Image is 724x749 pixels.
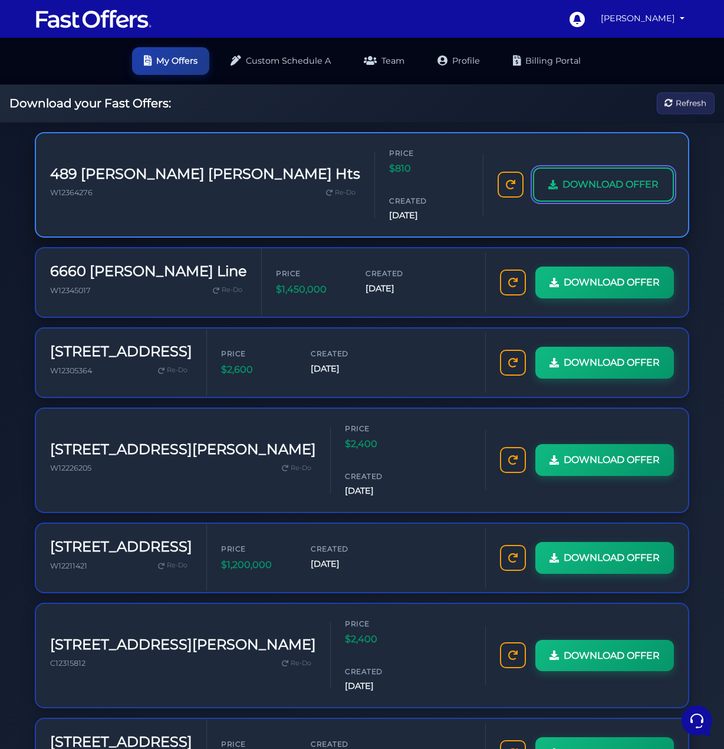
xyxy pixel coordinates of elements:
span: Price [221,348,292,359]
span: Price [276,268,347,279]
span: Created [366,268,436,279]
a: Billing Portal [501,47,593,75]
iframe: Customerly Messenger Launcher [679,703,715,738]
a: DOWNLOAD OFFER [535,542,674,574]
p: Home [35,395,55,406]
h3: [STREET_ADDRESS][PERSON_NAME] [50,636,316,653]
span: Refresh [676,97,706,110]
a: DOWNLOAD OFFER [535,267,674,298]
span: Price [389,147,460,159]
span: Price [345,423,416,434]
a: [PERSON_NAME] [596,7,689,30]
a: Re-Do [153,363,192,378]
span: DOWNLOAD OFFER [564,648,660,663]
span: Start a Conversation [85,125,165,134]
h3: [STREET_ADDRESS][PERSON_NAME] [50,441,316,458]
span: Created [345,666,416,677]
span: Re-Do [222,285,242,295]
span: W12226205 [50,464,91,472]
h3: 6660 [PERSON_NAME] Line [50,263,247,280]
span: Re-Do [291,463,311,474]
a: Re-Do [208,282,247,298]
a: Re-Do [321,185,360,201]
a: DOWNLOAD OFFER [533,167,674,202]
span: [DATE] [311,362,381,376]
a: DOWNLOAD OFFER [535,444,674,476]
span: $810 [389,161,460,176]
a: Profile [426,47,492,75]
p: Messages [101,395,135,406]
span: DOWNLOAD OFFER [564,550,660,566]
span: [DATE] [311,557,381,571]
button: Start a Conversation [19,118,217,142]
span: Your Conversations [19,66,96,75]
a: Re-Do [277,461,316,476]
span: C12315812 [50,659,85,668]
span: W12345017 [50,286,91,295]
span: DOWNLOAD OFFER [564,275,660,290]
button: Help [154,379,226,406]
span: W12364276 [50,188,93,197]
h3: [STREET_ADDRESS] [50,343,192,360]
a: Re-Do [277,656,316,671]
a: DOWNLOAD OFFER [535,640,674,672]
span: W12305364 [50,366,92,375]
button: Home [9,379,82,406]
span: Price [345,618,416,629]
span: $1,450,000 [276,282,347,297]
button: Messages [82,379,154,406]
button: Refresh [657,93,715,114]
span: Find an Answer [19,165,80,175]
span: W12211421 [50,561,87,570]
span: Re-Do [167,365,187,376]
span: $1,200,000 [221,557,292,573]
a: Open Help Center [147,165,217,175]
img: dark [38,85,61,109]
a: My Offers [132,47,209,75]
span: $2,600 [221,362,292,377]
a: Re-Do [153,558,192,573]
span: Re-Do [291,658,311,669]
p: Help [183,395,198,406]
span: Created [389,195,460,206]
span: DOWNLOAD OFFER [564,452,660,468]
span: [DATE] [345,484,416,498]
span: $2,400 [345,632,416,647]
h2: Download your Fast Offers: [9,96,171,110]
span: DOWNLOAD OFFER [562,177,659,192]
a: See all [190,66,217,75]
h2: Hello [PERSON_NAME] 👋 [9,9,198,47]
a: Team [352,47,416,75]
a: DOWNLOAD OFFER [535,347,674,379]
h3: [STREET_ADDRESS] [50,538,192,556]
span: Created [345,471,416,482]
span: DOWNLOAD OFFER [564,355,660,370]
span: [DATE] [345,679,416,693]
span: [DATE] [366,282,436,295]
a: Custom Schedule A [219,47,343,75]
span: $2,400 [345,436,416,452]
span: Re-Do [335,188,356,198]
span: Created [311,348,381,359]
img: dark [19,85,42,109]
span: [DATE] [389,209,460,222]
span: Re-Do [167,560,187,571]
span: Created [311,543,381,554]
h3: 489 [PERSON_NAME] [PERSON_NAME] Hts [50,166,360,183]
span: Price [221,543,292,554]
input: Search for an Article... [27,190,193,202]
